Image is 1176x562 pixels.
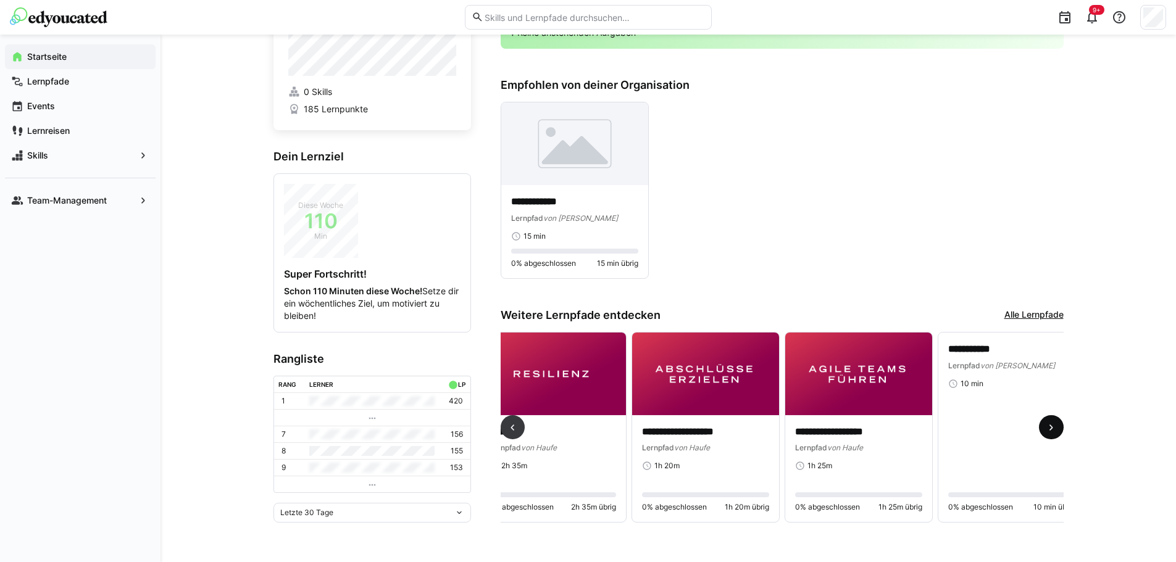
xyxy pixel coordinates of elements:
span: Lernpfad [948,361,980,370]
div: Rang [278,381,296,388]
h3: Dein Lernziel [273,150,471,163]
span: 10 min [961,379,983,389]
span: 0% abgeschlossen [489,502,554,512]
div: Lerner [309,381,333,388]
span: 15 min [523,231,546,241]
img: image [785,333,932,415]
span: 2h 35m übrig [571,502,616,512]
span: 1h 20m übrig [725,502,769,512]
span: 0% abgeschlossen [511,258,576,268]
span: 0% abgeschlossen [795,502,860,512]
a: Alle Lernpfade [1004,308,1064,322]
div: LP [458,381,465,388]
span: Lernpfad [642,443,674,452]
span: 185 Lernpunkte [304,103,368,115]
span: von [PERSON_NAME] [543,213,618,223]
span: 1h 25m übrig [878,502,922,512]
img: image [501,102,648,185]
a: 0 Skills [288,86,456,98]
p: 7 [281,429,286,439]
p: 155 [451,446,463,456]
span: 10 min übrig [1033,502,1075,512]
span: von Haufe [827,443,863,452]
p: 420 [449,396,463,406]
input: Skills und Lernpfade durchsuchen… [483,12,704,23]
p: Setze dir ein wöchentliches Ziel, um motiviert zu bleiben! [284,285,461,322]
span: Letzte 30 Tage [280,508,333,518]
span: 1h 25m [807,461,832,471]
span: 0 Skills [304,86,332,98]
h3: Rangliste [273,352,471,366]
span: 0% abgeschlossen [948,502,1013,512]
p: 1 [281,396,285,406]
span: 0% abgeschlossen [642,502,707,512]
p: 8 [281,446,286,456]
span: Lernpfad [489,443,521,452]
p: 153 [450,463,463,473]
span: 1h 20m [654,461,680,471]
span: Lernpfad [795,443,827,452]
span: 15 min übrig [597,258,638,268]
span: von Haufe [521,443,557,452]
img: image [479,333,626,415]
span: 2h 35m [501,461,527,471]
h3: Empfohlen von deiner Organisation [501,78,1064,92]
span: 9+ [1093,6,1101,14]
p: 156 [451,429,463,439]
p: 9 [281,463,286,473]
h4: Super Fortschritt! [284,268,461,280]
span: von Haufe [674,443,710,452]
img: image [632,333,779,415]
span: von [PERSON_NAME] [980,361,1055,370]
strong: Schon 110 Minuten diese Woche! [284,286,422,296]
h3: Weitere Lernpfade entdecken [501,308,661,322]
span: Lernpfad [511,213,543,223]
